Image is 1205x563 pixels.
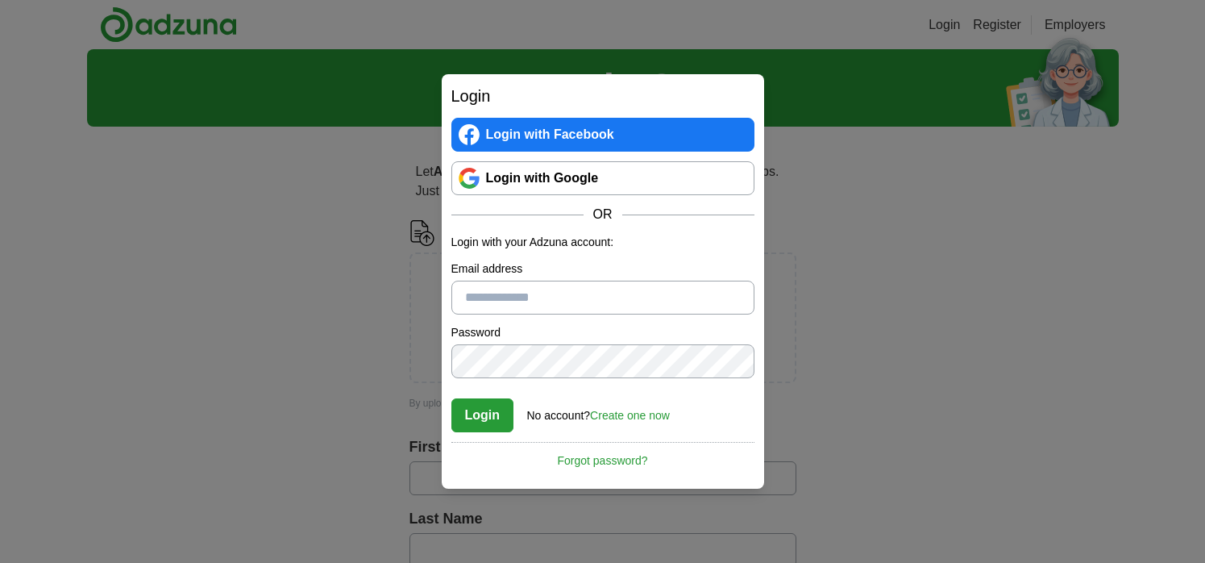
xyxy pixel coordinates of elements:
p: Login with your Adzuna account: [451,234,754,251]
a: Forgot password? [451,442,754,469]
a: Login with Google [451,161,754,195]
button: Login [451,398,514,432]
h2: Login [451,84,754,108]
span: OR [584,205,622,224]
label: Password [451,324,754,341]
label: Email address [451,261,754,277]
div: No account? [527,398,670,424]
a: Login with Facebook [451,118,754,152]
a: Create one now [590,409,670,422]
